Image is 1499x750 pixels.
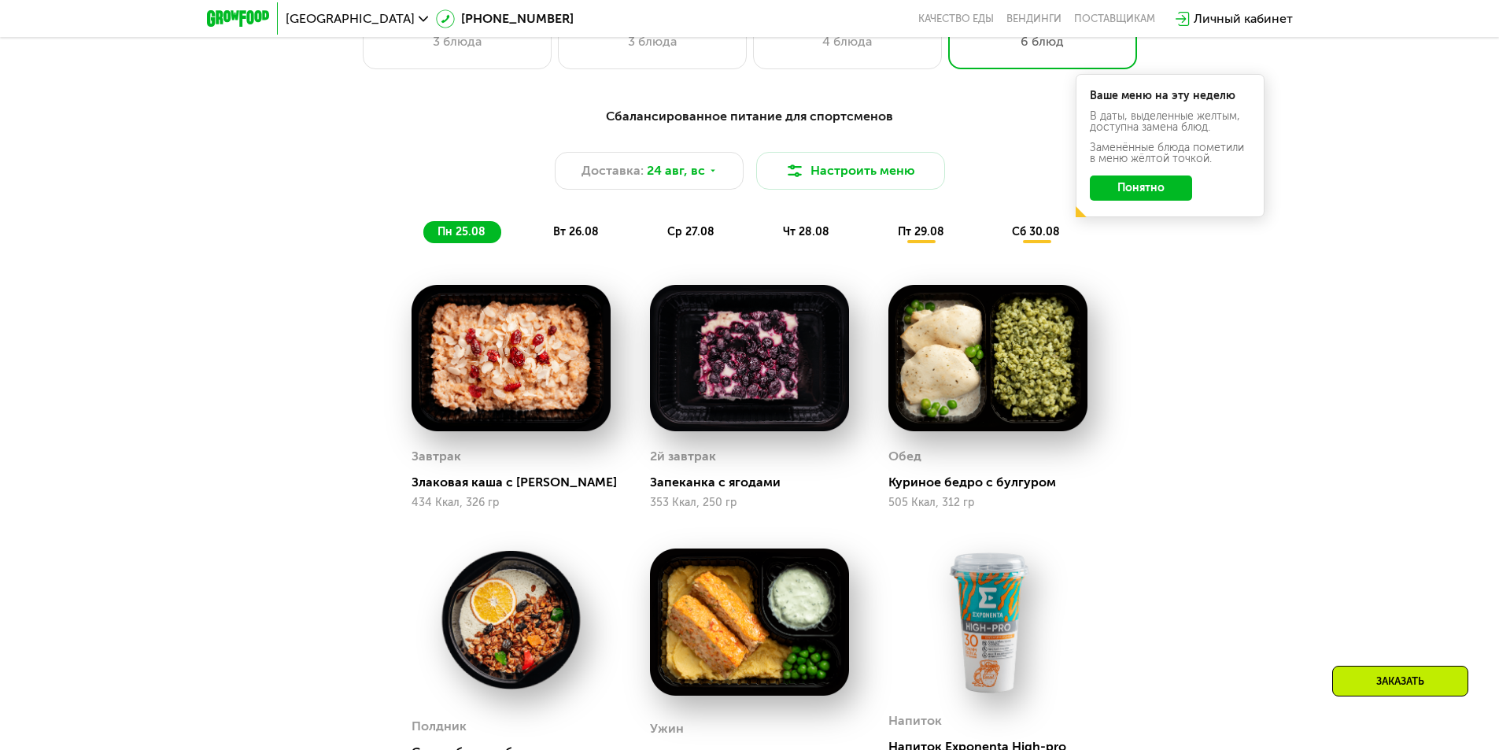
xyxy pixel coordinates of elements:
div: 505 Ккал, 312 гр [888,497,1087,509]
button: Понятно [1090,175,1192,201]
span: вт 26.08 [553,225,599,238]
div: Сбалансированное питание для спортсменов [284,107,1216,127]
span: Доставка: [582,161,644,180]
span: 24 авг, вс [647,161,705,180]
div: 434 Ккал, 326 гр [412,497,611,509]
span: ср 27.08 [667,225,714,238]
div: 4 блюда [770,32,925,51]
div: 2й завтрак [650,445,716,468]
span: сб 30.08 [1012,225,1060,238]
div: поставщикам [1074,13,1155,25]
span: чт 28.08 [783,225,829,238]
span: пт 29.08 [898,225,944,238]
button: Настроить меню [756,152,945,190]
div: Ваше меню на эту неделю [1090,91,1250,102]
div: В даты, выделенные желтым, доступна замена блюд. [1090,111,1250,133]
div: Ужин [650,717,684,741]
div: 6 блюд [965,32,1121,51]
div: Обед [888,445,921,468]
a: [PHONE_NUMBER] [436,9,574,28]
div: 3 блюда [379,32,535,51]
div: Куриное бедро с булгуром [888,475,1100,490]
div: Заказать [1332,666,1468,696]
div: Завтрак [412,445,461,468]
div: Напиток [888,709,942,733]
div: Злаковая каша с [PERSON_NAME] [412,475,623,490]
span: [GEOGRAPHIC_DATA] [286,13,415,25]
span: пн 25.08 [438,225,486,238]
div: Полдник [412,715,467,738]
div: 3 блюда [574,32,730,51]
div: Запеканка с ягодами [650,475,862,490]
a: Вендинги [1006,13,1061,25]
div: Заменённые блюда пометили в меню жёлтой точкой. [1090,142,1250,164]
div: Личный кабинет [1194,9,1293,28]
a: Качество еды [918,13,994,25]
div: 353 Ккал, 250 гр [650,497,849,509]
